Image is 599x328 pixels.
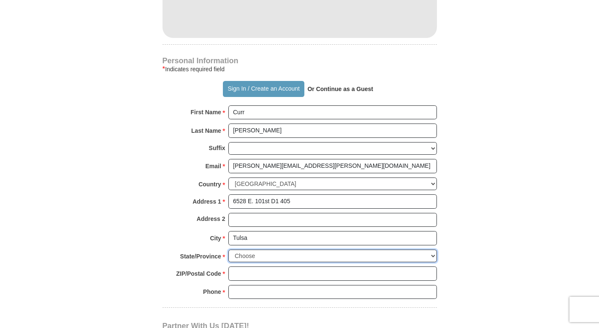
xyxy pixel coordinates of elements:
strong: Address 2 [197,213,225,225]
h4: Personal Information [163,57,437,64]
div: Indicates required field [163,64,437,74]
strong: Country [198,178,221,190]
button: Sign In / Create an Account [223,81,304,97]
strong: Or Continue as a Guest [307,86,373,92]
strong: Address 1 [192,196,221,207]
strong: Suffix [209,142,225,154]
strong: Last Name [191,125,221,137]
strong: ZIP/Postal Code [176,268,221,280]
strong: First Name [191,106,221,118]
strong: Phone [203,286,221,298]
strong: City [210,232,221,244]
strong: Email [206,160,221,172]
strong: State/Province [180,250,221,262]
